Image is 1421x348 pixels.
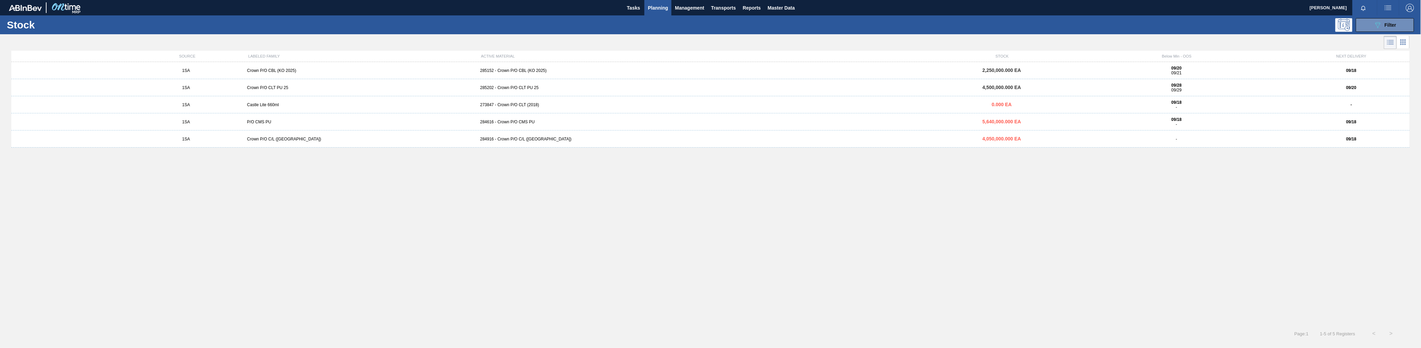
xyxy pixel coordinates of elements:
div: 284916 - Crown P/O C/L ([GEOGRAPHIC_DATA]) [477,137,944,141]
strong: 09/20 [1172,66,1182,71]
span: Filter [1385,22,1396,28]
span: 1SA [182,102,190,107]
button: Filter [1356,18,1414,32]
img: Logout [1406,4,1414,12]
strong: - [1351,102,1352,107]
strong: 09/20 [1346,85,1357,90]
img: TNhmsLtSVTkK8tSr43FrP2fwEKptu5GPRR3wAAAABJRU5ErkJggg== [9,5,42,11]
span: Master Data [768,4,795,12]
div: 285202 - Crown P/O CLT PU 25 [477,85,944,90]
span: Planning [648,4,668,12]
div: 284616 - Crown P/O CMS PU [477,120,944,124]
div: Programming: no user selected [1335,18,1353,32]
span: 1SA [182,120,190,124]
div: Crown P/O C/L ([GEOGRAPHIC_DATA]) [244,137,477,141]
div: Castle Lite 660ml [244,102,477,107]
div: Crown P/O CBL (KO 2025) [244,68,477,73]
button: < [1366,325,1383,342]
span: 2,250,000.000 EA [983,67,1021,73]
strong: 09/18 [1172,117,1182,122]
div: ACTIVE MATERIAL [478,54,944,58]
span: Page : 1 [1294,331,1308,336]
strong: 09/18 [1346,137,1357,141]
div: LABELED FAMILY [245,54,478,58]
span: 1 - 5 of 5 Registers [1319,331,1355,336]
button: > [1383,325,1400,342]
img: userActions [1384,4,1392,12]
span: 5,640,000.000 EA [983,119,1021,124]
div: 285152 - Crown P/O CBL (KO 2025) [477,68,944,73]
span: 1SA [182,137,190,141]
span: Transports [711,4,736,12]
strong: 09/18 [1172,100,1182,105]
span: 09/21 [1172,71,1182,75]
h1: Stock [7,21,119,29]
div: NEXT DELIVERY [1293,54,1410,58]
div: List Vision [1384,36,1397,49]
span: Reports [743,4,761,12]
div: P/O CMS PU [244,120,477,124]
div: Crown P/O CLT PU 25 [244,85,477,90]
div: 273847 - Crown P/O CLT (2018) [477,102,944,107]
strong: 09/18 [1346,120,1357,124]
span: Management [675,4,704,12]
span: 1SA [182,85,190,90]
strong: 09/18 [1346,68,1357,73]
span: 09/29 [1172,88,1182,92]
strong: 09/28 [1172,83,1182,88]
span: 1SA [182,68,190,73]
span: - [1176,137,1177,141]
span: 4,500,000.000 EA [983,85,1021,90]
div: STOCK [944,54,1060,58]
div: Card Vision [1397,36,1410,49]
span: 4,050,000.000 EA [983,136,1021,141]
span: Tasks [626,4,641,12]
div: SOURCE [129,54,245,58]
span: - [1176,122,1177,127]
span: - [1176,105,1177,110]
div: Below Min - OOS [1060,54,1293,58]
button: Notifications [1353,3,1374,13]
span: 0.000 EA [992,102,1012,107]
